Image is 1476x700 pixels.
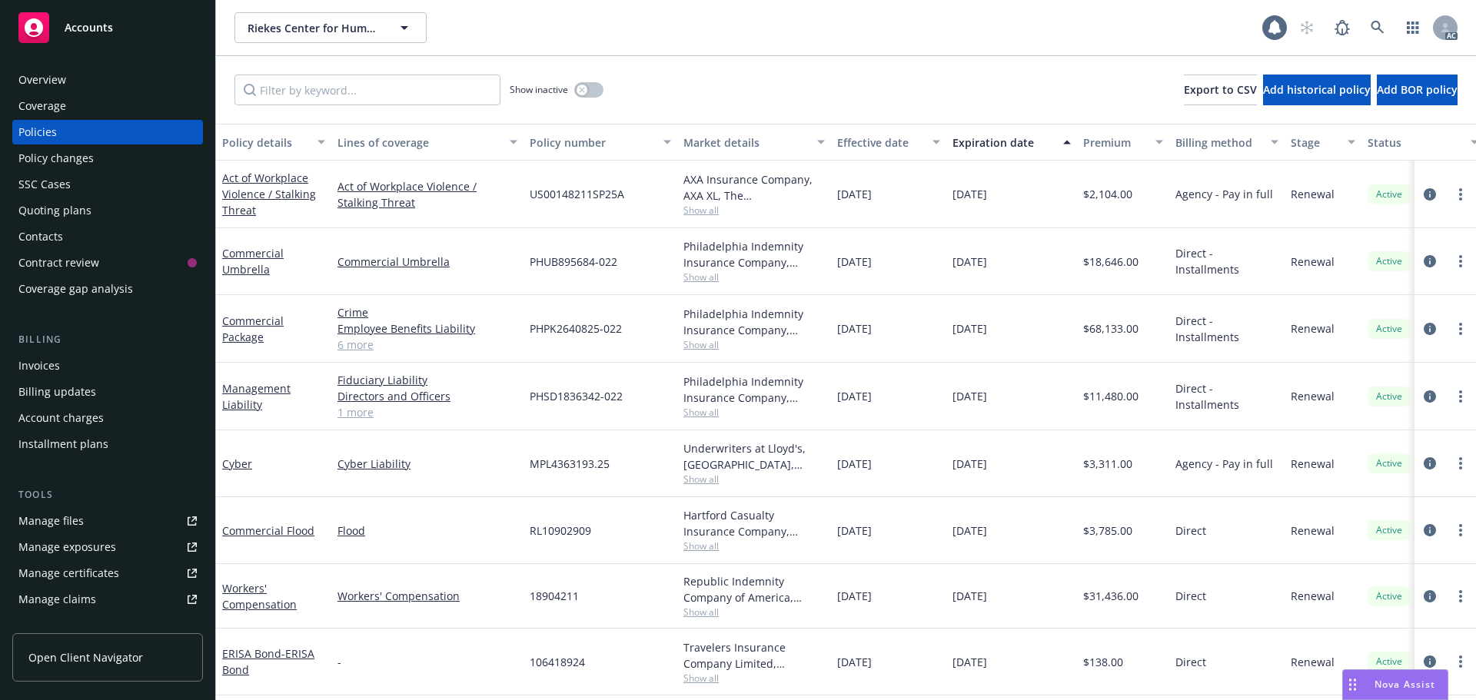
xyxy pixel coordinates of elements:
span: Renewal [1291,654,1335,670]
span: [DATE] [952,654,987,670]
span: [DATE] [952,254,987,270]
div: Manage BORs [18,613,91,638]
span: Renewal [1291,388,1335,404]
span: RL10902909 [530,523,591,539]
div: Philadelphia Indemnity Insurance Company, [GEOGRAPHIC_DATA] Insurance Companies [683,373,825,406]
a: Manage claims [12,587,203,612]
a: Contacts [12,224,203,249]
span: Renewal [1291,588,1335,604]
span: Active [1374,589,1405,603]
span: Show all [683,672,825,685]
a: Flood [337,523,517,539]
a: circleInformation [1421,587,1439,605]
a: Workers' Compensation [222,581,297,612]
div: Effective date [837,134,923,151]
a: circleInformation [1421,320,1439,338]
span: [DATE] [952,456,987,472]
div: Policies [18,120,57,144]
span: Active [1374,655,1405,668]
a: more [1451,587,1470,605]
span: [DATE] [952,320,987,337]
span: PHUB895684-022 [530,254,617,270]
span: $68,133.00 [1083,320,1139,337]
button: Market details [677,124,831,161]
span: $2,104.00 [1083,186,1132,202]
div: Status [1368,134,1461,151]
div: Policy number [530,134,654,151]
div: Billing updates [18,380,96,404]
a: 1 more [337,404,517,420]
span: Add historical policy [1263,82,1371,97]
a: Report a Bug [1327,12,1358,43]
a: circleInformation [1421,521,1439,539]
span: 106418924 [530,654,585,670]
span: Direct - Installments [1175,245,1278,277]
div: Installment plans [18,432,108,456]
a: more [1451,320,1470,338]
span: Direct - Installments [1175,380,1278,413]
a: Installment plans [12,432,203,456]
span: 18904211 [530,588,579,604]
span: Nova Assist [1375,678,1435,691]
div: Travelers Insurance Company Limited, Travelers Insurance [683,639,825,672]
div: Republic Indemnity Company of America, [GEOGRAPHIC_DATA] Indemnity [683,573,825,605]
button: Export to CSV [1184,75,1257,105]
a: Cyber Liability [337,456,517,472]
span: [DATE] [952,523,987,539]
button: Expiration date [946,124,1077,161]
div: Policy changes [18,146,94,171]
span: Active [1374,187,1405,201]
span: Agency - Pay in full [1175,456,1273,472]
div: Policy details [222,134,308,151]
span: PHPK2640825-022 [530,320,622,337]
a: Fiduciary Liability [337,372,517,388]
button: Policy number [524,124,677,161]
span: $3,785.00 [1083,523,1132,539]
span: Direct [1175,588,1206,604]
a: more [1451,252,1470,270]
span: Direct [1175,523,1206,539]
button: Nova Assist [1342,669,1448,700]
span: Active [1374,523,1405,537]
span: [DATE] [837,456,872,472]
div: Hartford Casualty Insurance Company, Hartford Insurance Group [683,507,825,539]
span: [DATE] [837,588,872,604]
span: Active [1374,322,1405,336]
a: Search [1362,12,1393,43]
a: Manage BORs [12,613,203,638]
span: Show all [683,270,825,284]
div: Manage exposures [18,535,116,559]
div: Lines of coverage [337,134,500,151]
span: Export to CSV [1184,82,1257,97]
a: Crime [337,304,517,320]
span: Active [1374,254,1405,268]
a: circleInformation [1421,252,1439,270]
span: Renewal [1291,523,1335,539]
span: PHSD1836342-022 [530,388,623,404]
span: Renewal [1291,186,1335,202]
div: Coverage [18,94,66,118]
span: - ERISA Bond [222,646,314,677]
a: Manage certificates [12,561,203,586]
span: Riekes Center for Human Enhancement [248,20,381,36]
div: Invoices [18,353,60,378]
div: Philadelphia Indemnity Insurance Company, [GEOGRAPHIC_DATA] Insurance Companies [683,306,825,338]
div: Market details [683,134,808,151]
span: [DATE] [837,523,872,539]
button: Policy details [216,124,331,161]
a: Start snowing [1291,12,1322,43]
span: Show all [683,406,825,419]
span: Active [1374,456,1405,470]
div: Drag to move [1343,670,1362,699]
div: Underwriters at Lloyd's, [GEOGRAPHIC_DATA], [PERSON_NAME] of [GEOGRAPHIC_DATA], 5 Star Specialty ... [683,440,825,473]
button: Stage [1285,124,1361,161]
span: $18,646.00 [1083,254,1139,270]
a: Billing updates [12,380,203,404]
div: Manage files [18,509,84,533]
a: Account charges [12,406,203,430]
a: Contract review [12,250,203,275]
a: more [1451,521,1470,539]
span: Agency - Pay in full [1175,186,1273,202]
div: Manage claims [18,587,96,612]
div: Contract review [18,250,99,275]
